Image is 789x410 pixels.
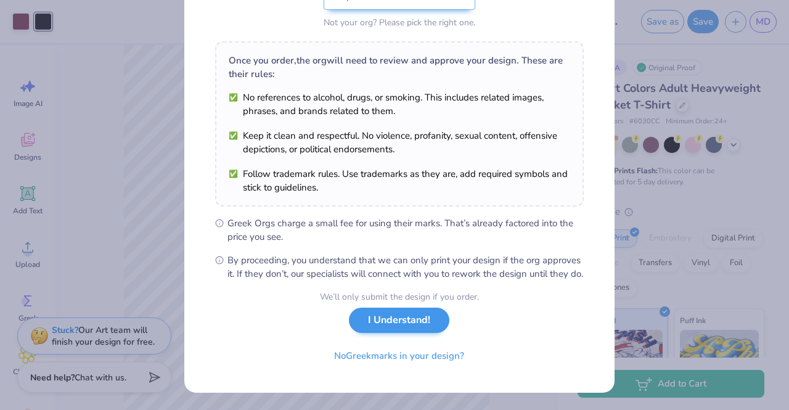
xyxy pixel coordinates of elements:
[229,129,570,156] li: Keep it clean and respectful. No violence, profanity, sexual content, offensive depictions, or po...
[229,91,570,118] li: No references to alcohol, drugs, or smoking. This includes related images, phrases, and brands re...
[227,216,584,244] span: Greek Orgs charge a small fee for using their marks. That’s already factored into the price you see.
[349,308,449,333] button: I Understand!
[227,253,584,281] span: By proceeding, you understand that we can only print your design if the org approves it. If they ...
[324,343,475,369] button: NoGreekmarks in your design?
[324,16,475,29] div: Not your org? Please pick the right one.
[229,54,570,81] div: Once you order, the org will need to review and approve your design. These are their rules:
[229,167,570,194] li: Follow trademark rules. Use trademarks as they are, add required symbols and stick to guidelines.
[320,290,479,303] div: We’ll only submit the design if you order.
